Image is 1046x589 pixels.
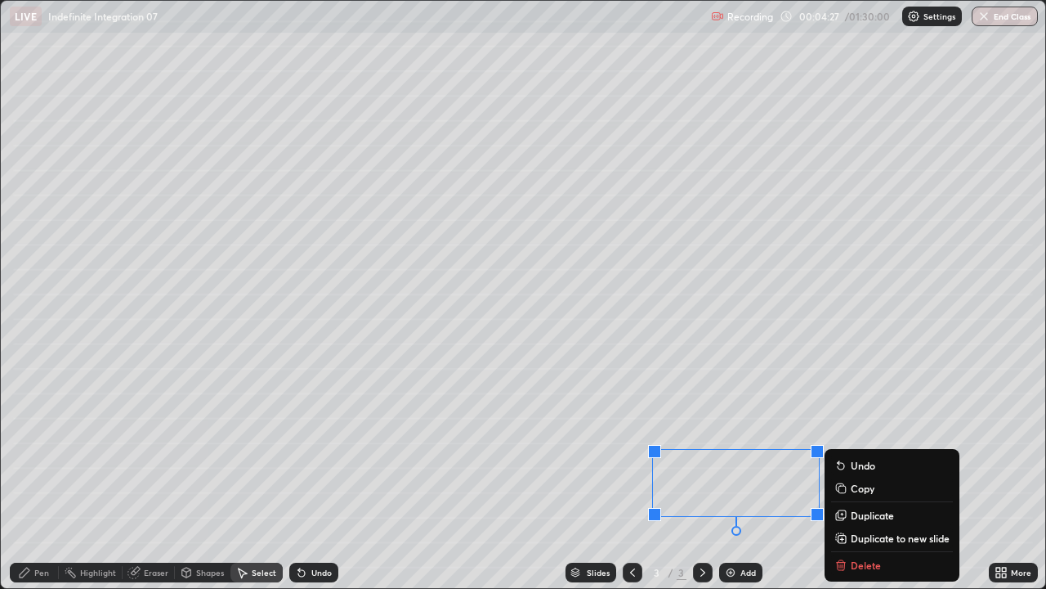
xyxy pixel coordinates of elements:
p: LIVE [15,10,37,23]
img: end-class-cross [977,10,990,23]
img: recording.375f2c34.svg [711,10,724,23]
button: Undo [831,456,953,475]
div: More [1011,569,1031,577]
p: Undo [851,459,875,472]
div: 3 [649,568,665,578]
div: Slides [587,569,610,577]
button: Delete [831,555,953,575]
p: Indefinite Integration 07 [48,10,158,23]
button: Duplicate to new slide [831,528,953,548]
div: Eraser [144,569,168,577]
img: class-settings-icons [907,10,920,23]
button: Copy [831,479,953,498]
div: / [668,568,673,578]
button: End Class [972,7,1038,26]
p: Duplicate [851,509,894,522]
div: 3 [677,565,686,580]
p: Duplicate to new slide [851,532,950,545]
p: Copy [851,482,874,495]
img: add-slide-button [724,566,737,579]
div: Add [740,569,756,577]
div: Undo [311,569,332,577]
div: Shapes [196,569,224,577]
div: Select [252,569,276,577]
p: Recording [727,11,773,23]
button: Duplicate [831,506,953,525]
div: Pen [34,569,49,577]
p: Settings [923,12,955,20]
div: Highlight [80,569,116,577]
